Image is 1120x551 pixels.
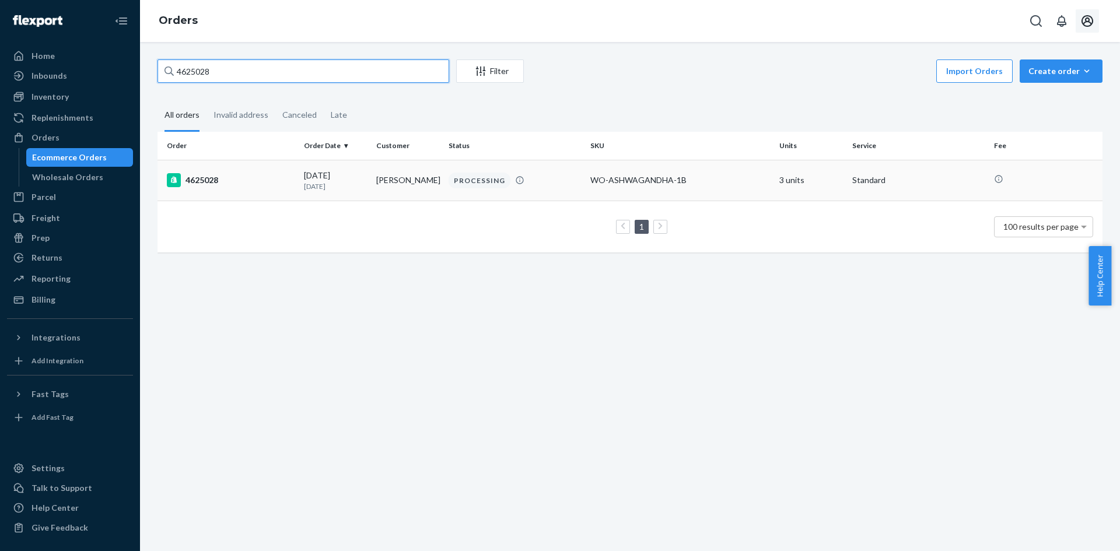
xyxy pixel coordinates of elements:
button: Open Search Box [1024,9,1048,33]
a: Help Center [7,499,133,517]
a: Orders [159,14,198,27]
button: Integrations [7,328,133,347]
button: Open account menu [1076,9,1099,33]
td: 3 units [775,160,847,201]
button: Create order [1020,59,1102,83]
button: Import Orders [936,59,1013,83]
div: Billing [32,294,55,306]
p: Standard [852,174,985,186]
a: Orders [7,128,133,147]
div: Filter [457,65,523,77]
div: Give Feedback [32,522,88,534]
div: Help Center [32,502,79,514]
div: Replenishments [32,112,93,124]
a: Inbounds [7,66,133,85]
div: Talk to Support [32,482,92,494]
div: Orders [32,132,60,143]
button: Give Feedback [7,518,133,537]
div: Fast Tags [32,388,69,400]
th: Service [848,132,989,160]
th: Order Date [299,132,372,160]
a: Add Fast Tag [7,408,133,427]
a: Replenishments [7,108,133,127]
a: Home [7,47,133,65]
input: Search orders [157,59,449,83]
div: All orders [164,100,199,132]
th: Order [157,132,299,160]
div: PROCESSING [449,173,510,188]
div: Wholesale Orders [32,171,103,183]
div: Create order [1028,65,1094,77]
div: [DATE] [304,170,367,191]
button: Close Navigation [110,9,133,33]
span: 100 results per page [1003,222,1079,231]
div: Parcel [32,191,56,203]
th: Units [775,132,847,160]
div: Ecommerce Orders [32,152,107,163]
div: Add Integration [32,356,83,366]
div: Returns [32,252,62,264]
div: 4625028 [167,173,295,187]
div: Customer [376,141,439,150]
button: Help Center [1088,246,1111,306]
button: Open notifications [1050,9,1073,33]
div: Inbounds [32,70,67,82]
a: Inventory [7,87,133,106]
a: Page 1 is your current page [637,222,646,231]
a: Ecommerce Orders [26,148,134,167]
th: SKU [586,132,775,160]
a: Add Integration [7,352,133,370]
button: Fast Tags [7,385,133,403]
th: Fee [989,132,1102,160]
div: Freight [32,212,60,224]
div: Settings [32,462,65,474]
div: WO-ASHWAGANDHA-1B [590,174,770,186]
div: Add Fast Tag [32,412,73,422]
p: [DATE] [304,181,367,191]
a: Reporting [7,269,133,288]
a: Returns [7,248,133,267]
ol: breadcrumbs [149,4,207,38]
div: Invalid address [213,100,268,130]
a: Parcel [7,188,133,206]
button: Filter [456,59,524,83]
a: Prep [7,229,133,247]
a: Wholesale Orders [26,168,134,187]
div: Late [331,100,347,130]
div: Reporting [32,273,71,285]
td: [PERSON_NAME] [372,160,444,201]
img: Flexport logo [13,15,62,27]
a: Freight [7,209,133,227]
a: Settings [7,459,133,478]
div: Inventory [32,91,69,103]
a: Billing [7,290,133,309]
div: Integrations [32,332,80,343]
div: Prep [32,232,50,244]
a: Talk to Support [7,479,133,497]
th: Status [444,132,586,160]
div: Canceled [282,100,317,130]
div: Home [32,50,55,62]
